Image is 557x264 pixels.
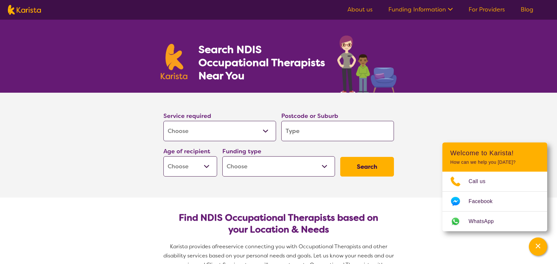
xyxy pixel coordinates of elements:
[442,172,547,231] ul: Choose channel
[469,197,500,206] span: Facebook
[163,112,211,120] label: Service required
[340,157,394,177] button: Search
[169,212,389,236] h2: Find NDIS Occupational Therapists based on your Location & Needs
[163,147,210,155] label: Age of recipient
[442,142,547,231] div: Channel Menu
[337,35,397,93] img: occupational-therapy
[215,243,226,250] span: free
[222,147,261,155] label: Funding type
[8,5,41,15] img: Karista logo
[161,44,188,79] img: Karista logo
[469,217,502,226] span: WhatsApp
[442,212,547,231] a: Web link opens in a new tab.
[347,6,373,13] a: About us
[450,149,539,157] h2: Welcome to Karista!
[170,243,215,250] span: Karista provides a
[469,6,505,13] a: For Providers
[521,6,533,13] a: Blog
[281,112,338,120] label: Postcode or Suburb
[281,121,394,141] input: Type
[469,177,493,186] span: Call us
[198,43,326,82] h1: Search NDIS Occupational Therapists Near You
[529,237,547,256] button: Channel Menu
[450,160,539,165] p: How can we help you [DATE]?
[388,6,453,13] a: Funding Information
